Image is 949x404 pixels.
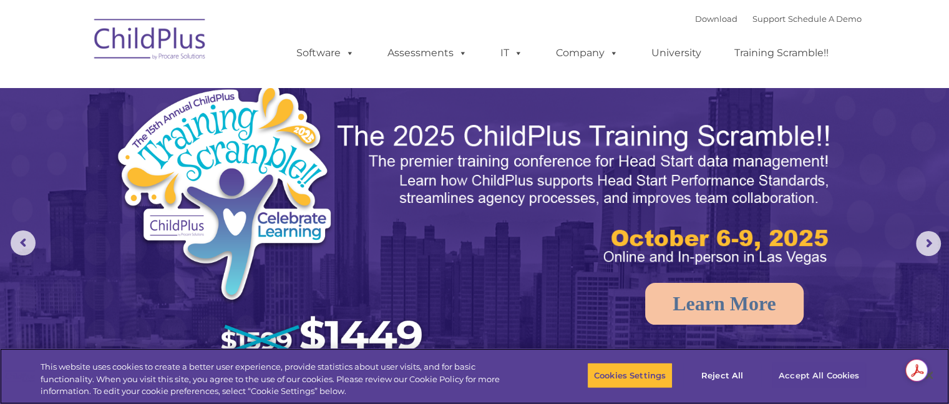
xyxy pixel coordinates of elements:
[722,41,841,66] a: Training Scramble!!
[695,14,737,24] a: Download
[695,14,862,24] font: |
[645,283,804,325] a: Learn More
[88,10,213,72] img: ChildPlus by Procare Solutions
[173,82,212,92] span: Last name
[772,362,866,388] button: Accept All Cookies
[488,41,535,66] a: IT
[788,14,862,24] a: Schedule A Demo
[683,362,761,388] button: Reject All
[284,41,367,66] a: Software
[173,134,226,143] span: Phone number
[752,14,786,24] a: Support
[41,361,522,398] div: This website uses cookies to create a better user experience, provide statistics about user visit...
[543,41,631,66] a: Company
[639,41,714,66] a: University
[375,41,480,66] a: Assessments
[587,362,673,388] button: Cookies Settings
